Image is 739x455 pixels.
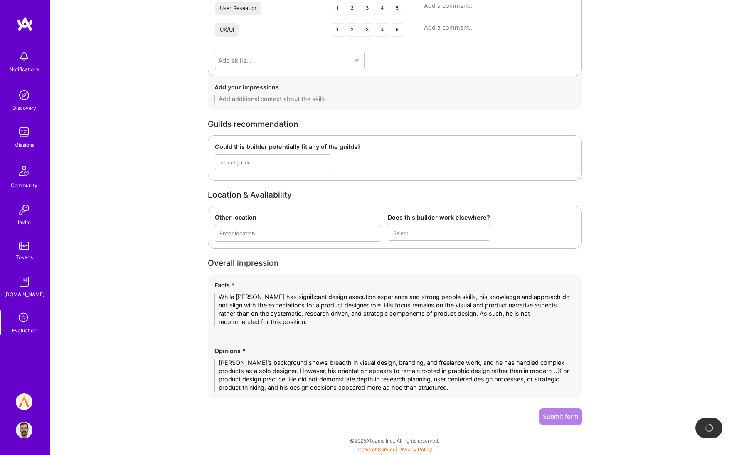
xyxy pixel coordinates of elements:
span: | [357,446,432,453]
div: 3 [361,2,374,15]
div: Enter location [219,229,255,237]
div: Facts * [214,281,575,289]
img: loading [705,423,714,433]
div: Discovery [12,104,36,112]
div: 1 [331,2,344,15]
div: Overall impression [208,259,582,267]
img: Invite [16,201,32,218]
div: Select [393,229,408,237]
div: Notifications [10,65,39,74]
img: Community [14,161,34,181]
img: bell [16,48,32,65]
img: guide book [16,273,32,290]
div: Location & Availability [208,190,582,199]
div: 4 [376,2,389,15]
div: © 2025 ATeams Inc., All rights reserved. [50,430,739,451]
div: Other location [215,213,381,222]
a: User Avatar [14,422,34,438]
img: A.Team // Selection Team - help us grow the community! [16,393,32,410]
img: User Avatar [16,422,32,438]
div: Invite [18,218,31,227]
button: Submit form [539,408,582,425]
i: icon Chevron [355,58,359,62]
div: Missions [14,141,34,149]
div: Add skills... [218,56,251,64]
div: Tokens [16,253,33,262]
a: Privacy Policy [399,446,432,453]
div: Add your impressions [214,83,575,91]
div: 5 [391,23,404,37]
div: [DOMAIN_NAME] [4,290,44,299]
div: User Research [220,5,256,12]
div: 3 [361,23,374,37]
img: teamwork [16,124,32,141]
img: logo [17,17,33,32]
div: UX/UI [220,27,234,33]
div: Guilds recommendation [208,120,582,129]
textarea: [PERSON_NAME]’s background shows breadth in visual design, branding, and freelance work, and he h... [214,359,575,392]
div: 1 [331,23,344,37]
div: Select guilds [220,158,250,167]
a: A.Team // Selection Team - help us grow the community! [14,393,34,410]
i: icon SelectionTeam [16,310,32,326]
i: icon Chevron [480,232,484,236]
div: Could this builder potentially fit any of the guilds? [215,142,330,151]
div: 5 [391,2,404,15]
textarea: While [PERSON_NAME] has significant design execution experience and strong people skills, his kno... [214,293,575,326]
div: Opinions * [214,346,575,355]
div: 2 [346,23,359,37]
div: Community [11,181,37,190]
div: Does this builder work elsewhere? [388,213,490,222]
i: icon Chevron [320,161,325,165]
a: Terms of Service [357,446,396,453]
div: 2 [346,2,359,15]
img: discovery [16,87,32,104]
div: Evaluation [12,326,37,335]
div: 4 [376,23,389,37]
img: tokens [19,242,29,250]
